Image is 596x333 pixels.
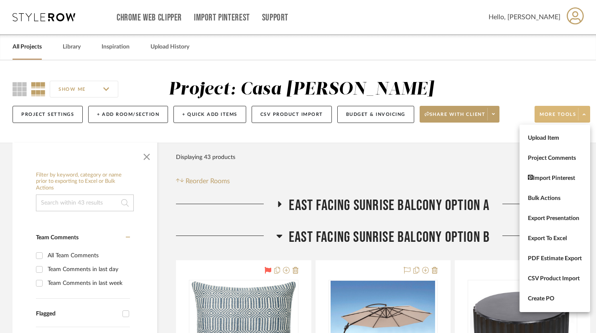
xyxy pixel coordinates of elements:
[528,235,582,242] span: Export To Excel
[528,155,582,162] span: Project Comments
[528,295,582,302] span: Create PO
[528,255,582,262] span: PDF Estimate Export
[528,175,582,182] span: Import Pinterest
[528,215,582,222] span: Export Presentation
[528,275,582,282] span: CSV Product Import
[528,135,582,142] span: Upload Item
[528,195,582,202] span: Bulk Actions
